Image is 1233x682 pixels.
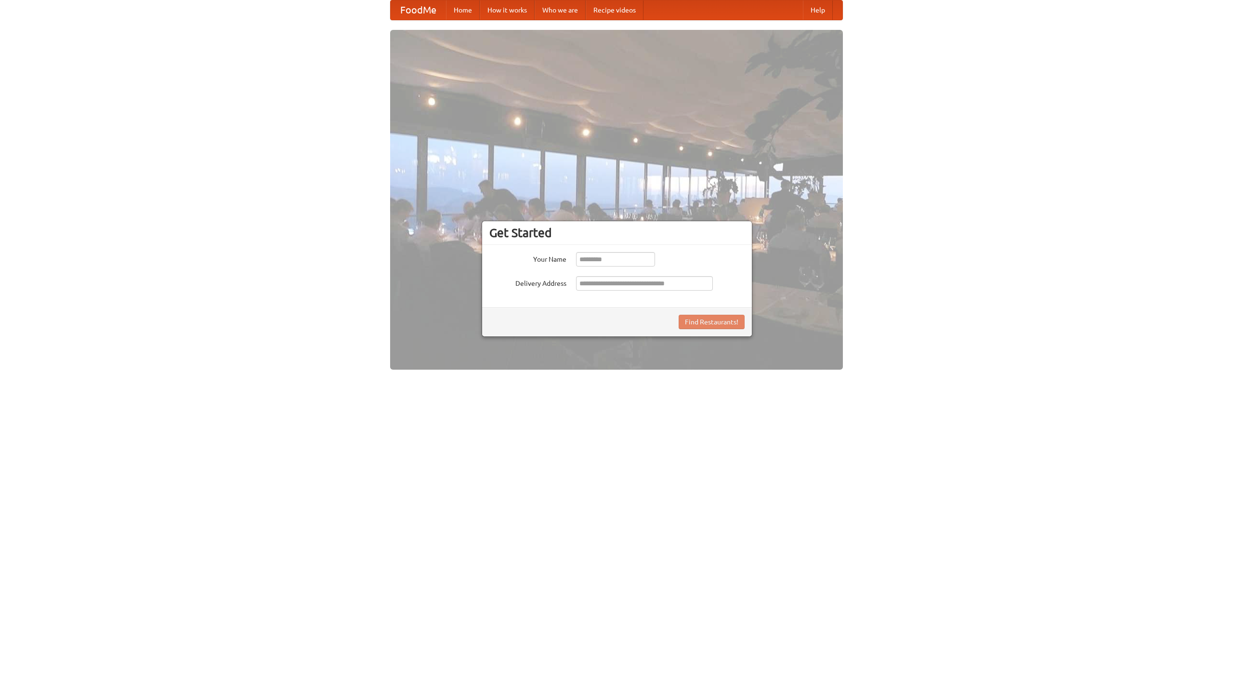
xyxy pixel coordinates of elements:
button: Find Restaurants! [679,315,745,329]
label: Your Name [489,252,566,264]
a: Home [446,0,480,20]
a: How it works [480,0,535,20]
a: Who we are [535,0,586,20]
a: Help [803,0,833,20]
a: FoodMe [391,0,446,20]
label: Delivery Address [489,276,566,288]
h3: Get Started [489,226,745,240]
a: Recipe videos [586,0,643,20]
